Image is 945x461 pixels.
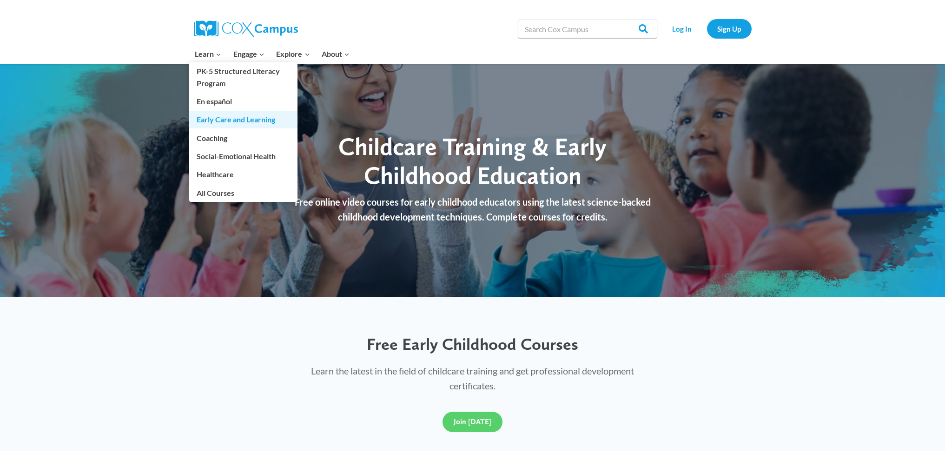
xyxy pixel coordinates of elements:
a: All Courses [189,184,297,201]
img: Cox Campus [194,20,298,37]
p: Learn the latest in the field of childcare training and get professional development certificates. [293,363,653,393]
a: Log In [662,19,702,38]
button: Child menu of Explore [271,44,316,64]
a: Coaching [189,129,297,147]
a: En español [189,93,297,110]
p: Free online video courses for early childhood educators using the latest science-backed childhood... [284,194,661,224]
span: Join [DATE] [454,417,491,426]
a: Join [DATE] [443,412,502,432]
span: Childcare Training & Early Childhood Education [338,132,607,190]
a: Healthcare [189,166,297,183]
a: Social-Emotional Health [189,147,297,165]
button: Child menu of Engage [227,44,271,64]
span: Free Early Childhood Courses [367,334,578,354]
a: PK-5 Structured Literacy Program [189,62,297,92]
a: Early Care and Learning [189,111,297,128]
a: Sign Up [707,19,752,38]
nav: Primary Navigation [189,44,356,64]
input: Search Cox Campus [518,20,657,38]
button: Child menu of About [316,44,356,64]
nav: Secondary Navigation [662,19,752,38]
button: Child menu of Learn [189,44,228,64]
